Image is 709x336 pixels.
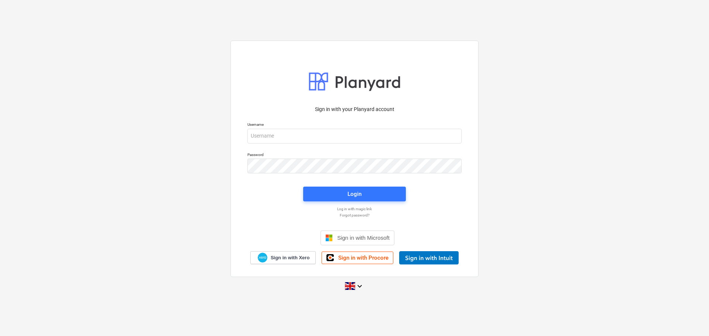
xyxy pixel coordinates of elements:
span: Sign in with Procore [338,254,388,261]
span: Sign in with Xero [271,254,309,261]
a: Log in with magic link [244,207,465,211]
p: Sign in with your Planyard account [247,105,462,113]
a: Sign in with Procore [322,252,393,264]
a: Sign in with Xero [250,251,316,264]
input: Username [247,129,462,143]
span: Sign in with Microsoft [337,235,390,241]
img: Microsoft logo [325,234,333,242]
p: Password [247,152,462,159]
button: Login [303,187,406,201]
img: Xero logo [258,253,267,263]
a: Forgot password? [244,213,465,218]
p: Username [247,122,462,128]
div: Login [347,189,362,199]
i: keyboard_arrow_down [355,282,364,291]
